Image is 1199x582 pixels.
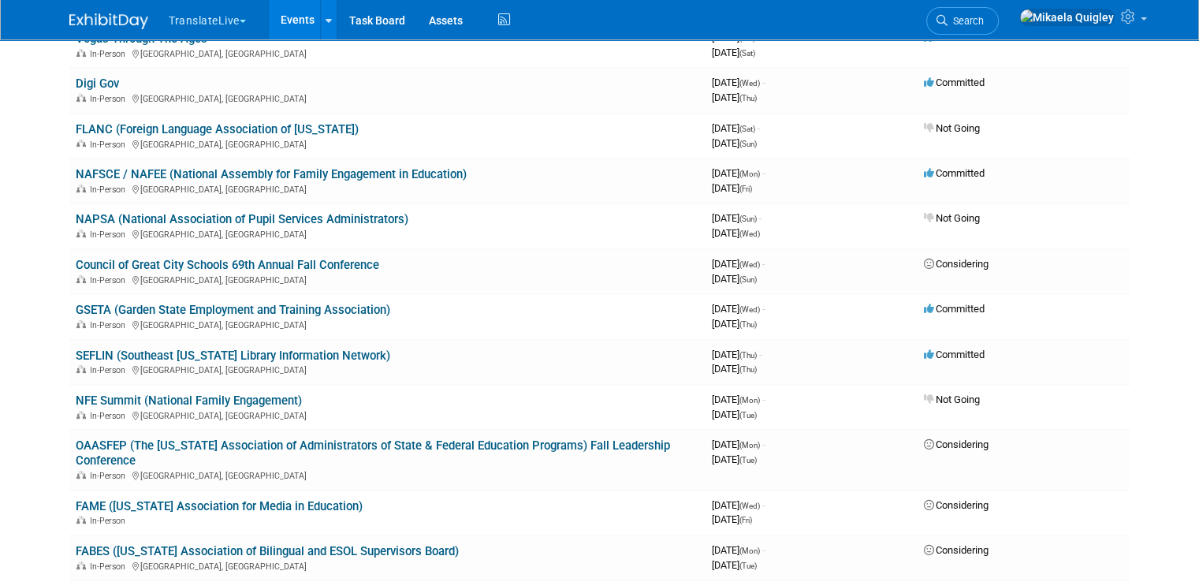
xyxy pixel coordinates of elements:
a: FLANC (Foreign Language Association of [US_STATE]) [76,122,359,136]
span: In-Person [90,320,130,330]
span: Committed [924,303,985,315]
span: (Tue) [739,411,757,420]
span: - [762,303,765,315]
span: - [762,394,765,405]
span: In-Person [90,94,130,104]
span: (Mon) [739,547,760,555]
span: - [762,76,765,88]
span: [DATE] [712,212,761,224]
span: [DATE] [712,303,765,315]
span: - [762,499,765,511]
span: Search [948,15,984,27]
span: (Mon) [739,396,760,405]
span: [DATE] [712,453,757,465]
span: In-Person [90,140,130,150]
img: In-Person Event [76,365,86,373]
div: [GEOGRAPHIC_DATA], [GEOGRAPHIC_DATA] [76,363,699,375]
span: In-Person [90,411,130,421]
span: In-Person [90,365,130,375]
img: In-Person Event [76,411,86,419]
span: - [759,212,761,224]
span: (Wed) [739,79,760,88]
span: (Thu) [739,351,757,360]
span: [DATE] [712,122,760,134]
span: (Wed) [739,305,760,314]
div: [GEOGRAPHIC_DATA], [GEOGRAPHIC_DATA] [76,559,699,572]
span: Considering [924,544,989,556]
a: Vegas Through The Ages [76,32,207,46]
img: In-Person Event [76,185,86,192]
img: In-Person Event [76,516,86,524]
img: In-Person Event [76,140,86,147]
span: Considering [924,258,989,270]
span: [DATE] [712,32,760,43]
span: - [758,32,760,43]
span: (Sat) [739,34,755,43]
img: In-Person Event [76,49,86,57]
span: In-Person [90,471,130,481]
span: [DATE] [712,137,757,149]
span: [DATE] [712,409,757,420]
span: - [762,438,765,450]
span: In-Person [90,561,130,572]
a: Digi Gov [76,76,119,91]
img: In-Person Event [76,275,86,283]
img: Mikaela Quigley [1019,9,1115,26]
img: In-Person Event [76,229,86,237]
span: [DATE] [712,91,757,103]
a: Search [926,7,999,35]
span: Committed [924,76,985,88]
span: Committed [924,349,985,360]
span: (Fri) [739,516,752,524]
a: NAPSA (National Association of Pupil Services Administrators) [76,212,408,226]
div: [GEOGRAPHIC_DATA], [GEOGRAPHIC_DATA] [76,137,699,150]
span: In-Person [90,275,130,285]
img: ExhibitDay [69,13,148,29]
a: FABES ([US_STATE] Association of Bilingual and ESOL Supervisors Board) [76,544,459,558]
a: FAME ([US_STATE] Association for Media in Education) [76,499,363,513]
span: (Tue) [739,456,757,464]
span: Not Going [924,122,980,134]
div: [GEOGRAPHIC_DATA], [GEOGRAPHIC_DATA] [76,182,699,195]
span: (Sun) [739,275,757,284]
span: [DATE] [712,349,761,360]
span: (Thu) [739,320,757,329]
span: Not Going [924,212,980,224]
span: [DATE] [712,394,765,405]
span: - [762,544,765,556]
span: [DATE] [712,167,765,179]
a: SEFLIN (Southeast [US_STATE] Library Information Network) [76,349,390,363]
span: (Wed) [739,260,760,269]
span: (Tue) [739,561,757,570]
span: Committed [924,167,985,179]
span: Considering [924,499,989,511]
img: In-Person Event [76,94,86,102]
span: (Sat) [739,49,755,58]
span: - [758,122,760,134]
span: [DATE] [712,182,752,194]
span: [DATE] [712,559,757,571]
span: [DATE] [712,47,755,58]
span: (Thu) [739,365,757,374]
span: (Mon) [739,170,760,178]
span: [DATE] [712,227,760,239]
span: (Mon) [739,441,760,450]
span: [DATE] [712,544,765,556]
div: [GEOGRAPHIC_DATA], [GEOGRAPHIC_DATA] [76,468,699,481]
img: In-Person Event [76,471,86,479]
div: [GEOGRAPHIC_DATA], [GEOGRAPHIC_DATA] [76,91,699,104]
span: In-Person [90,516,130,526]
span: In-Person [90,49,130,59]
a: OAASFEP (The [US_STATE] Association of Administrators of State & Federal Education Programs) Fall... [76,438,670,468]
span: (Fri) [739,185,752,193]
div: [GEOGRAPHIC_DATA], [GEOGRAPHIC_DATA] [76,227,699,240]
span: [DATE] [712,258,765,270]
a: GSETA (Garden State Employment and Training Association) [76,303,390,317]
span: - [759,349,761,360]
a: NFE Summit (National Family Engagement) [76,394,302,408]
img: In-Person Event [76,320,86,328]
img: In-Person Event [76,561,86,569]
span: (Wed) [739,229,760,238]
span: [DATE] [712,363,757,375]
div: [GEOGRAPHIC_DATA], [GEOGRAPHIC_DATA] [76,318,699,330]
